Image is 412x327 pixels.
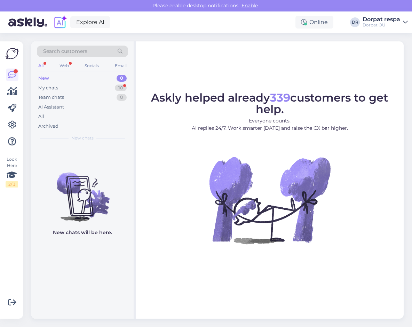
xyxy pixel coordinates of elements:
[363,22,400,28] div: Dorpat OÜ
[6,156,18,188] div: Look Here
[71,135,94,141] span: New chats
[38,123,58,130] div: Archived
[207,137,332,263] img: No Chat active
[151,91,388,116] span: Askly helped already customers to get help.
[58,61,70,70] div: Web
[363,17,400,22] div: Dorpat respa
[70,16,110,28] a: Explore AI
[83,61,100,70] div: Socials
[38,75,49,82] div: New
[115,85,127,91] div: 10
[38,85,58,91] div: My chats
[53,229,112,236] p: New chats will be here.
[295,16,333,29] div: Online
[363,17,408,28] a: Dorpat respaDorpat OÜ
[38,104,64,111] div: AI Assistant
[117,75,127,82] div: 0
[31,160,134,223] img: No chats
[38,94,64,101] div: Team chats
[53,15,68,30] img: explore-ai
[350,17,360,27] div: DR
[6,47,19,60] img: Askly Logo
[142,117,397,132] p: Everyone counts. AI replies 24/7. Work smarter [DATE] and raise the CX bar higher.
[270,91,290,104] b: 339
[239,2,260,9] span: Enable
[6,181,18,188] div: 2 / 3
[43,48,87,55] span: Search customers
[113,61,128,70] div: Email
[38,113,44,120] div: All
[37,61,45,70] div: All
[117,94,127,101] div: 0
